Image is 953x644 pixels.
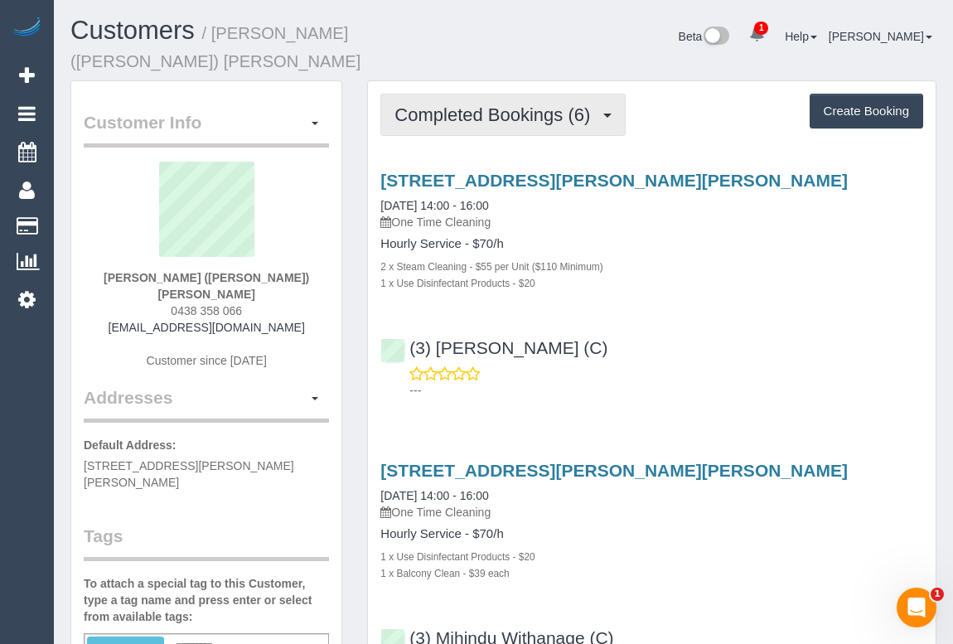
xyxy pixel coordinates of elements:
img: New interface [702,27,729,48]
a: [PERSON_NAME] [829,30,932,43]
label: Default Address: [84,437,177,453]
legend: Tags [84,524,329,561]
strong: [PERSON_NAME] ([PERSON_NAME]) [PERSON_NAME] [104,271,309,301]
a: [EMAIL_ADDRESS][DOMAIN_NAME] [109,321,305,334]
a: [DATE] 14:00 - 16:00 [380,199,488,212]
a: Customers [70,16,195,45]
span: 1 [754,22,768,35]
small: 1 x Balcony Clean - $39 each [380,568,509,579]
span: Completed Bookings (6) [394,104,598,125]
span: [STREET_ADDRESS][PERSON_NAME][PERSON_NAME] [84,459,294,489]
a: Beta [679,30,730,43]
a: Help [785,30,817,43]
a: (3) [PERSON_NAME] (C) [380,338,607,357]
button: Create Booking [810,94,923,128]
h4: Hourly Service - $70/h [380,237,923,251]
a: [STREET_ADDRESS][PERSON_NAME][PERSON_NAME] [380,171,848,190]
span: 0438 358 066 [171,304,242,317]
small: 1 x Use Disinfectant Products - $20 [380,551,535,563]
p: One Time Cleaning [380,504,923,521]
iframe: Intercom live chat [897,588,936,627]
a: 1 [741,17,773,53]
a: [STREET_ADDRESS][PERSON_NAME][PERSON_NAME] [380,461,848,480]
small: / [PERSON_NAME] ([PERSON_NAME]) [PERSON_NAME] [70,24,360,70]
a: [DATE] 14:00 - 16:00 [380,489,488,502]
p: --- [409,382,923,399]
small: 2 x Steam Cleaning - $55 per Unit ($110 Minimum) [380,261,602,273]
span: 1 [931,588,944,601]
label: To attach a special tag to this Customer, type a tag name and press enter or select from availabl... [84,575,329,625]
p: One Time Cleaning [380,214,923,230]
small: 1 x Use Disinfectant Products - $20 [380,278,535,289]
img: Automaid Logo [10,17,43,40]
h4: Hourly Service - $70/h [380,527,923,541]
legend: Customer Info [84,110,329,148]
button: Completed Bookings (6) [380,94,626,136]
span: Customer since [DATE] [147,354,267,367]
